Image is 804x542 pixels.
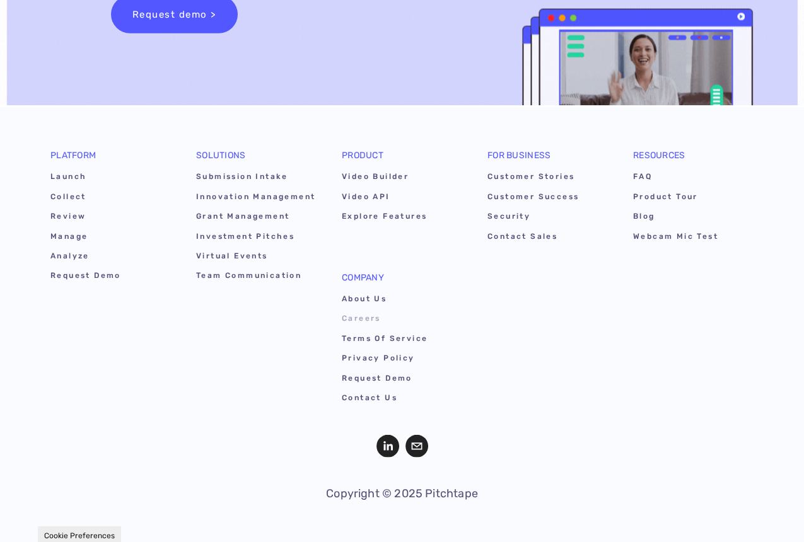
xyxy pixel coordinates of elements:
div: Solutions [196,151,317,169]
a: Video Builder [342,169,462,188]
a: Explore Features [342,209,462,228]
a: Investment Pitches [196,229,317,248]
div: For Business [487,151,608,169]
a: Review [50,209,171,228]
a: Video API [342,189,462,209]
a: Innovation Management [196,189,317,209]
a: Terms of Service [342,331,462,350]
a: Manage [50,229,171,248]
a: LinkedIn [376,435,399,458]
a: Virtual Events [196,248,317,268]
div: Product [342,151,462,169]
div: Resources [633,151,754,169]
div: Platform [50,151,171,169]
a: Request Demo [50,268,171,287]
a: Contact Sales [487,229,608,248]
a: Contact Us [342,390,462,410]
p: Copyright © 2025 Pitchtape [231,485,572,503]
a: Blog [633,209,754,228]
a: FAQ [633,169,754,188]
iframe: Chat Widget [741,481,804,542]
a: Collect [50,189,171,209]
a: Careers [342,311,462,330]
div: Company [342,274,462,291]
a: Product Tour [633,189,754,209]
a: Team Communication [196,268,317,287]
a: Customer Stories [487,169,608,188]
a: About Us [342,291,462,311]
a: Customer Success [487,189,608,209]
a: Grant Management [196,209,317,228]
a: hello@pitchtape.com [405,435,428,458]
a: Submission Intake [196,169,317,188]
a: Privacy Policy [342,350,462,370]
button: Cookie Preferences [44,531,115,541]
a: Security [487,209,608,228]
a: Webcam Mic Test [633,229,754,248]
a: Launch [50,169,171,188]
a: Analyze [50,248,171,268]
a: Request Demo [342,371,462,390]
